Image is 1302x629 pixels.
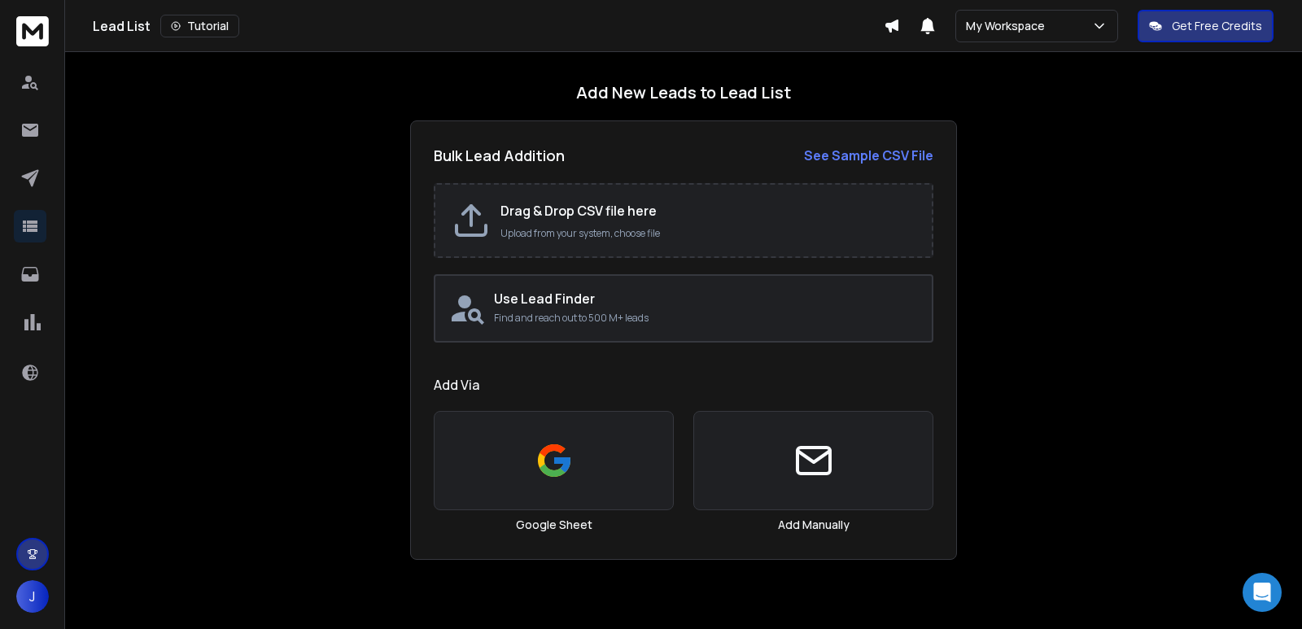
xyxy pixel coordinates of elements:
[434,144,565,167] h2: Bulk Lead Addition
[1172,18,1262,34] p: Get Free Credits
[16,580,49,613] button: J
[93,15,884,37] div: Lead List
[434,375,933,395] h1: Add Via
[160,15,239,37] button: Tutorial
[576,81,791,104] h1: Add New Leads to Lead List
[778,517,850,533] h3: Add Manually
[804,146,933,164] strong: See Sample CSV File
[500,227,915,240] p: Upload from your system, choose file
[1138,10,1274,42] button: Get Free Credits
[804,146,933,165] a: See Sample CSV File
[1243,573,1282,612] div: Open Intercom Messenger
[516,517,592,533] h3: Google Sheet
[500,201,915,221] h2: Drag & Drop CSV file here
[494,312,919,325] p: Find and reach out to 500 M+ leads
[494,289,919,308] h2: Use Lead Finder
[966,18,1051,34] p: My Workspace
